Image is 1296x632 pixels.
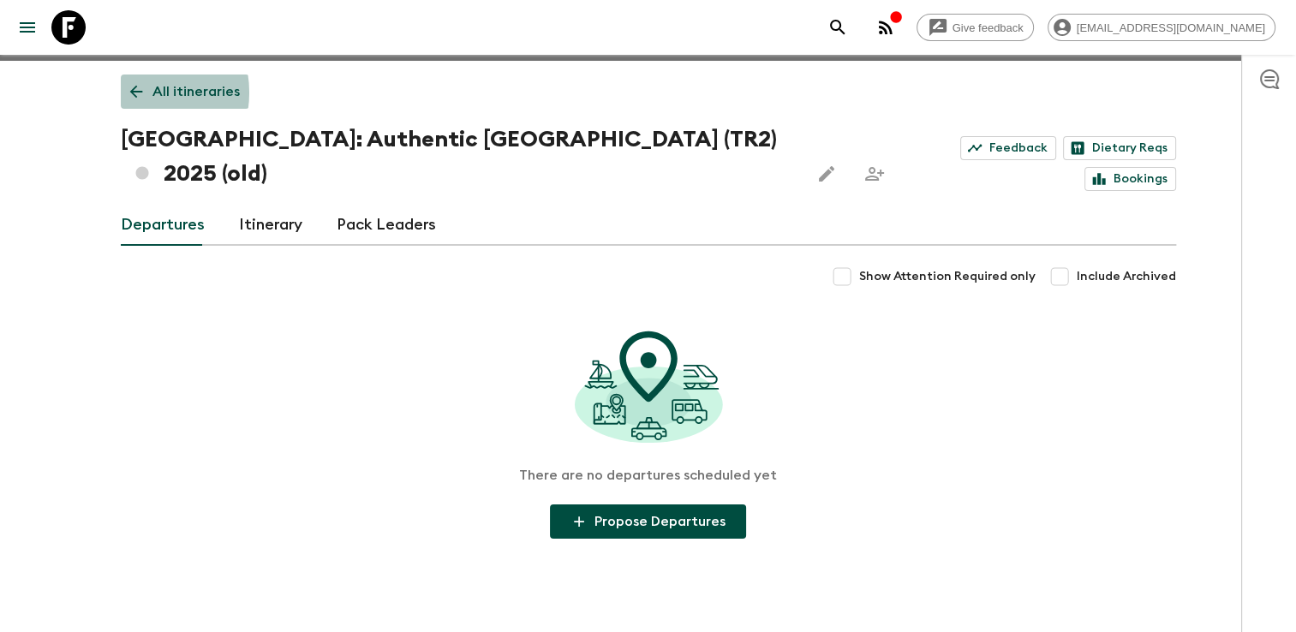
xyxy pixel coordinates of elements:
a: Dietary Reqs [1063,136,1176,160]
span: Show Attention Required only [859,268,1036,285]
a: Itinerary [239,205,302,246]
a: Feedback [960,136,1056,160]
h1: [GEOGRAPHIC_DATA]: Authentic [GEOGRAPHIC_DATA] (TR2) 2025 (old) [121,122,797,191]
span: Include Archived [1077,268,1176,285]
a: Bookings [1084,167,1176,191]
p: There are no departures scheduled yet [519,467,777,484]
button: Edit this itinerary [809,157,844,191]
span: Share this itinerary [857,157,892,191]
button: menu [10,10,45,45]
div: [EMAIL_ADDRESS][DOMAIN_NAME] [1048,14,1275,41]
span: [EMAIL_ADDRESS][DOMAIN_NAME] [1067,21,1275,34]
a: All itineraries [121,75,249,109]
a: Departures [121,205,205,246]
a: Give feedback [917,14,1034,41]
p: All itineraries [152,81,240,102]
button: Propose Departures [550,504,746,539]
a: Pack Leaders [337,205,436,246]
button: search adventures [821,10,855,45]
span: Give feedback [943,21,1033,34]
